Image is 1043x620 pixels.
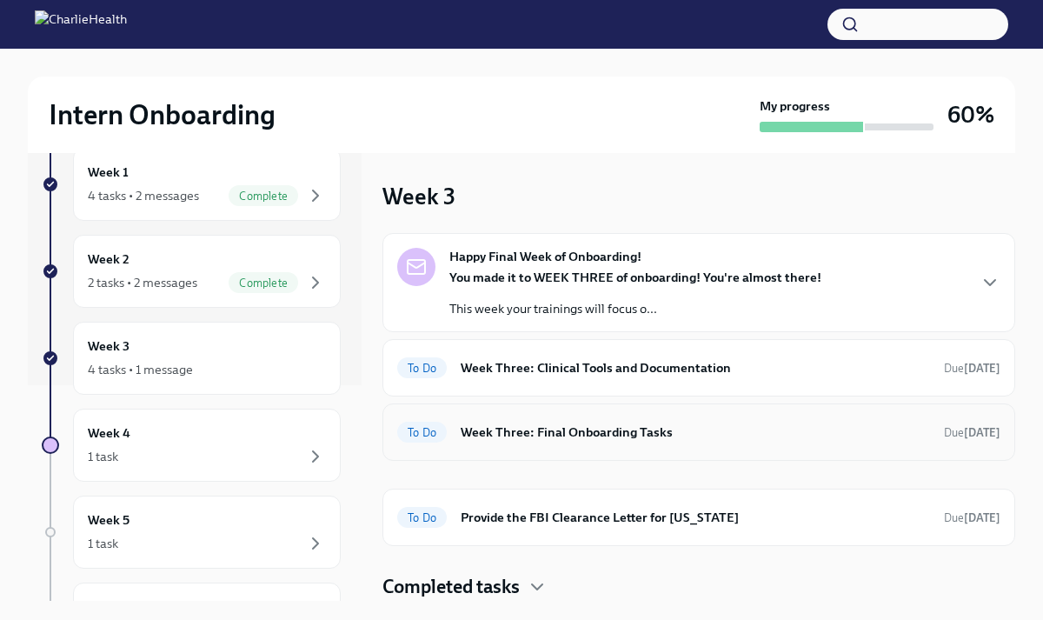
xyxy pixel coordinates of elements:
[49,97,276,132] h2: Intern Onboarding
[461,358,930,377] h6: Week Three: Clinical Tools and Documentation
[88,510,130,530] h6: Week 5
[449,248,641,265] strong: Happy Final Week of Onboarding!
[382,574,1015,600] div: Completed tasks
[964,362,1000,375] strong: [DATE]
[88,448,118,465] div: 1 task
[42,409,341,482] a: Week 41 task
[88,250,130,269] h6: Week 2
[397,511,447,524] span: To Do
[944,424,1000,441] span: October 4th, 2025 09:00
[88,361,193,378] div: 4 tasks • 1 message
[461,423,930,442] h6: Week Three: Final Onboarding Tasks
[229,277,298,290] span: Complete
[42,148,341,221] a: Week 14 tasks • 2 messagesComplete
[42,235,341,308] a: Week 22 tasks • 2 messagesComplete
[88,337,130,356] h6: Week 3
[382,574,520,600] h4: Completed tasks
[449,270,821,285] strong: You made it to WEEK THREE of onboarding! You're almost there!
[760,97,830,115] strong: My progress
[964,426,1000,439] strong: [DATE]
[397,362,447,375] span: To Do
[42,322,341,395] a: Week 34 tasks • 1 message
[944,510,1000,526] span: October 21st, 2025 09:00
[947,99,994,130] h3: 60%
[964,511,1000,524] strong: [DATE]
[397,354,1000,382] a: To DoWeek Three: Clinical Tools and DocumentationDue[DATE]
[229,190,298,203] span: Complete
[382,181,455,212] h3: Week 3
[88,597,130,617] h6: Week 6
[88,535,118,552] div: 1 task
[35,10,127,38] img: CharlieHealth
[88,163,129,182] h6: Week 1
[461,508,930,527] h6: Provide the FBI Clearance Letter for [US_STATE]
[397,426,447,439] span: To Do
[397,503,1000,531] a: To DoProvide the FBI Clearance Letter for [US_STATE]Due[DATE]
[944,511,1000,524] span: Due
[944,362,1000,375] span: Due
[449,300,821,317] p: This week your trainings will focus o...
[42,496,341,569] a: Week 51 task
[88,274,197,291] div: 2 tasks • 2 messages
[397,418,1000,446] a: To DoWeek Three: Final Onboarding TasksDue[DATE]
[944,426,1000,439] span: Due
[88,423,130,443] h6: Week 4
[944,360,1000,377] span: October 6th, 2025 09:00
[88,187,199,204] div: 4 tasks • 2 messages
